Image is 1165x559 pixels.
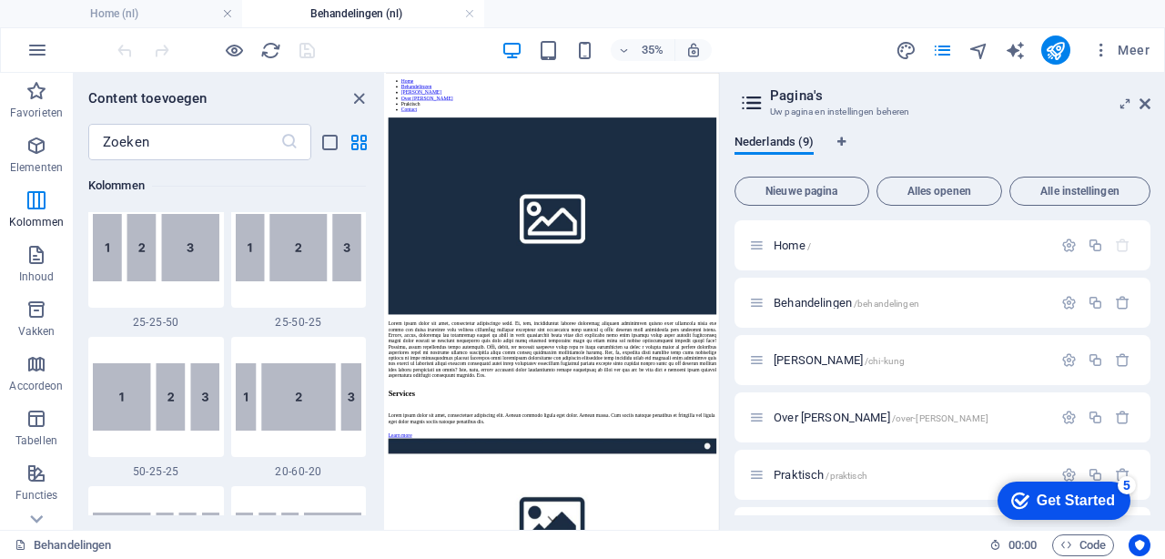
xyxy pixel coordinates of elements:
div: Verwijderen [1115,467,1130,483]
button: design [896,39,917,61]
span: Alle instellingen [1018,186,1142,197]
button: list-view [319,131,340,153]
div: Instellingen [1061,467,1077,483]
p: Accordeon [9,379,63,393]
img: 25-25-50.svg [93,214,219,281]
div: 25-25-50 [88,188,224,330]
div: Get Started [54,20,132,36]
div: Verwijderen [1115,295,1130,310]
i: Design (Ctrl+Alt+Y) [896,40,917,61]
div: [PERSON_NAME]/chi-kung [768,354,1052,366]
span: Home [774,239,811,252]
p: Inhoud [19,269,55,284]
button: Meer [1085,36,1157,65]
button: close panel [348,87,370,109]
span: 25-25-50 [88,315,224,330]
button: text_generator [1005,39,1027,61]
div: Instellingen [1061,352,1077,368]
div: Over [PERSON_NAME]/over-[PERSON_NAME] [768,412,1052,423]
span: Klik om pagina te openen [774,468,867,482]
button: Usercentrics [1129,534,1150,556]
span: 00 00 [1008,534,1037,556]
div: Dupliceren [1088,352,1103,368]
div: 20-60-20 [231,337,367,479]
h6: Content toevoegen [88,87,207,109]
span: Alles openen [885,186,994,197]
span: Behandelingen [774,296,919,310]
div: 25-50-25 [231,188,367,330]
p: Functies [15,488,58,503]
h4: Behandelingen (nl) [242,4,484,24]
button: reload [259,39,281,61]
button: 35% [611,39,675,61]
span: 20-60-20 [231,464,367,479]
img: 20-60-20.svg [236,363,362,431]
h3: Uw pagina en instellingen beheren [770,104,1114,120]
div: Instellingen [1061,238,1077,253]
div: Instellingen [1061,295,1077,310]
div: Verwijderen [1115,410,1130,425]
button: Klik hier om de voorbeeldmodus te verlaten en verder te gaan met bewerken [223,39,245,61]
input: Zoeken [88,124,280,160]
i: Publiceren [1045,40,1066,61]
i: Stel bij het wijzigen van de grootte van de weergegeven website automatisch het juist zoomniveau ... [685,42,702,58]
div: Behandelingen/behandelingen [768,297,1052,309]
span: /behandelingen [854,299,919,309]
span: /praktisch [826,471,866,481]
h2: Pagina's [770,87,1150,104]
button: publish [1041,36,1070,65]
h6: Kolommen [88,175,366,197]
div: 5 [135,4,153,22]
div: Dupliceren [1088,238,1103,253]
p: Kolommen [9,215,65,229]
div: Get Started 5 items remaining, 0% complete [15,9,147,47]
span: : [1021,538,1024,552]
p: Tabellen [15,433,57,448]
div: Taal-tabbladen [734,135,1150,169]
i: Navigator [968,40,989,61]
img: 25-50-25.svg [236,214,362,281]
span: Meer [1092,41,1150,59]
a: Klik om selectie op te heffen, dubbelklik om Pagina's te open [15,534,111,556]
button: navigator [968,39,990,61]
span: 25-50-25 [231,315,367,330]
p: Vakken [18,324,56,339]
p: Elementen [10,160,63,175]
span: Code [1060,534,1106,556]
button: grid-view [348,131,370,153]
div: Dupliceren [1088,410,1103,425]
div: Dupliceren [1088,295,1103,310]
span: 50-25-25 [88,464,224,479]
button: Alle instellingen [1009,177,1150,206]
span: [PERSON_NAME] [774,353,905,367]
button: Nieuwe pagina [734,177,869,206]
img: 50-25-25.svg [93,363,219,431]
div: Instellingen [1061,410,1077,425]
i: Pagina opnieuw laden [260,40,281,61]
div: Praktisch/praktisch [768,469,1052,481]
div: De startpagina kan niet worden verwijderd [1115,238,1130,253]
div: Dupliceren [1088,467,1103,483]
span: Over [PERSON_NAME] [774,411,988,424]
button: Alles openen [876,177,1002,206]
span: Nederlands (9) [734,131,814,157]
h6: Sessietijd [989,534,1038,556]
h6: 35% [638,39,667,61]
p: Favorieten [10,106,63,120]
i: AI Writer [1005,40,1026,61]
div: Home/ [768,239,1052,251]
div: Verwijderen [1115,352,1130,368]
button: Code [1052,534,1114,556]
div: 50-25-25 [88,337,224,479]
span: /chi-kung [865,356,905,366]
span: Nieuwe pagina [743,186,861,197]
span: / [807,241,811,251]
i: Pagina's (Ctrl+Alt+S) [932,40,953,61]
button: pages [932,39,954,61]
span: /over-[PERSON_NAME] [892,413,989,423]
